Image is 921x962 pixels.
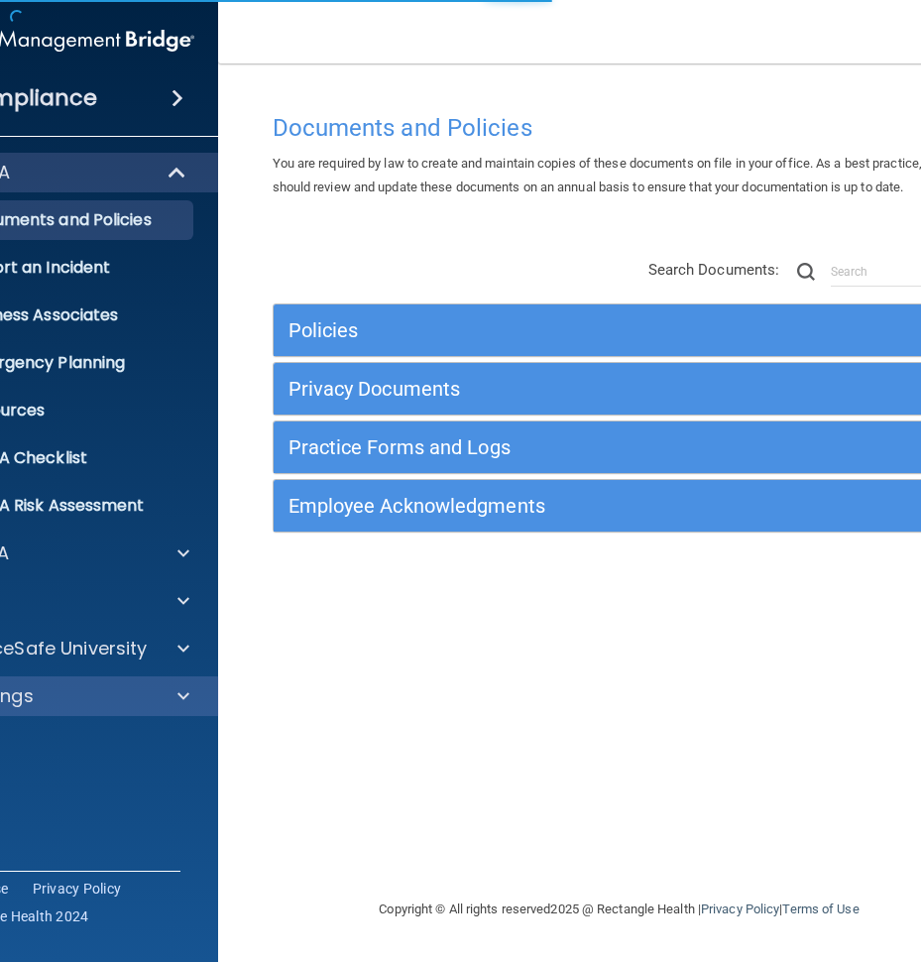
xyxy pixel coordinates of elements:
a: Privacy Policy [701,902,779,916]
img: ic-search.3b580494.png [797,263,815,281]
a: Privacy Policy [33,879,122,899]
span: Search Documents: [648,261,780,279]
h5: Privacy Documents [288,378,778,400]
h5: Employee Acknowledgments [288,495,778,517]
h5: Practice Forms and Logs [288,436,778,458]
h5: Policies [288,319,778,341]
a: Terms of Use [782,902,859,916]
